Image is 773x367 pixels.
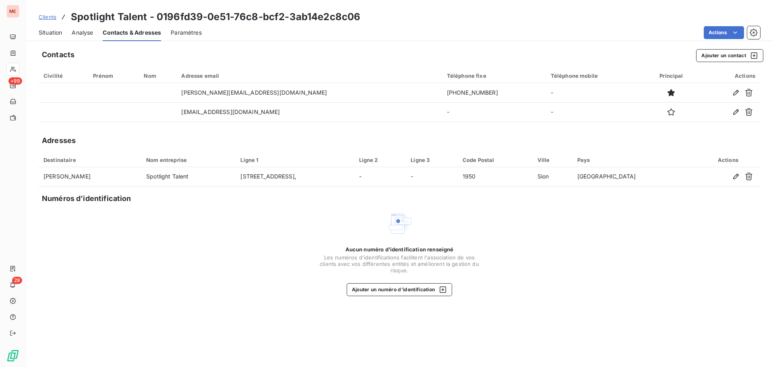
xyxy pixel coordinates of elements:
[39,29,62,37] span: Situation
[345,246,454,253] span: Aucun numéro d’identification renseigné
[704,26,744,39] button: Actions
[6,349,19,362] img: Logo LeanPay
[103,29,161,37] span: Contacts & Adresses
[354,167,406,187] td: -
[701,157,755,163] div: Actions
[746,340,765,359] iframe: Intercom live chat
[577,157,691,163] div: Pays
[411,157,453,163] div: Ligne 3
[176,102,442,122] td: [EMAIL_ADDRESS][DOMAIN_NAME]
[533,167,573,187] td: Sion
[458,167,533,187] td: 1950
[537,157,568,163] div: Ville
[347,283,453,296] button: Ajouter un numéro d’identification
[93,73,134,79] div: Prénom
[43,157,136,163] div: Destinataire
[546,83,643,102] td: -
[141,167,236,187] td: Spotlight Talent
[696,49,763,62] button: Ajouter un contact
[359,157,401,163] div: Ligne 2
[42,135,76,146] h5: Adresses
[573,167,696,187] td: [GEOGRAPHIC_DATA]
[319,254,480,274] span: Les numéros d'identifications facilitent l'association de vos clients avec vos différentes entité...
[176,83,442,102] td: [PERSON_NAME][EMAIL_ADDRESS][DOMAIN_NAME]
[447,73,541,79] div: Téléphone fixe
[236,167,354,187] td: [STREET_ADDRESS],
[406,167,458,187] td: -
[71,10,360,24] h3: Spotlight Talent - 0196fd39-0e51-76c8-bcf2-3ab14e2c8c06
[12,277,22,284] span: 29
[72,29,93,37] span: Analyse
[43,73,83,79] div: Civilité
[240,157,349,163] div: Ligne 1
[144,73,172,79] div: Nom
[551,73,638,79] div: Téléphone mobile
[463,157,528,163] div: Code Postal
[386,211,412,236] img: Empty state
[42,193,131,204] h5: Numéros d’identification
[648,73,695,79] div: Principal
[181,73,437,79] div: Adresse email
[442,102,546,122] td: -
[705,73,755,79] div: Actions
[546,102,643,122] td: -
[42,49,74,60] h5: Contacts
[146,157,231,163] div: Nom entreprise
[8,77,22,85] span: +99
[6,5,19,18] div: ME
[442,83,546,102] td: [PHONE_NUMBER]
[39,14,56,20] span: Clients
[39,167,141,187] td: [PERSON_NAME]
[171,29,202,37] span: Paramètres
[39,13,56,21] a: Clients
